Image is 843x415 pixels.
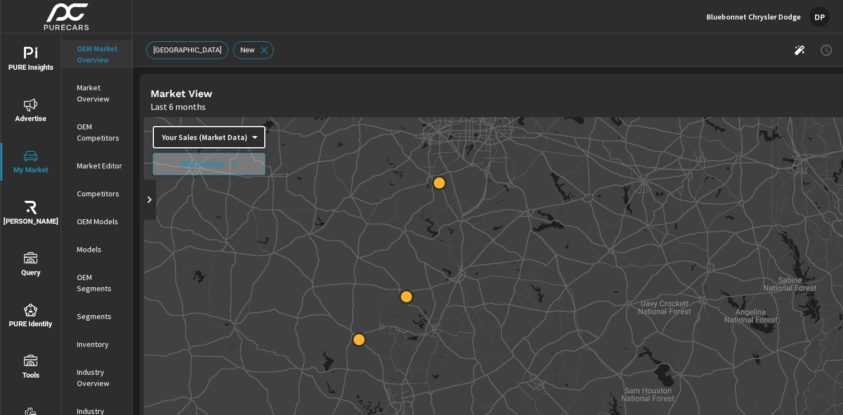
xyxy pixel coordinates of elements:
span: Query [4,252,57,279]
div: Market Editor [61,157,132,174]
span: Add Overlay [158,158,260,170]
div: New [233,41,274,59]
p: Your Sales (Market Data) [162,132,248,142]
button: Add Overlay [153,153,265,175]
p: Models [77,244,123,255]
span: [GEOGRAPHIC_DATA] [147,46,228,54]
span: [PERSON_NAME] [4,201,57,228]
p: OEM Market Overview [77,43,123,65]
div: OEM Segments [61,269,132,297]
p: Inventory [77,339,123,350]
span: Advertise [4,98,57,126]
p: Segments [77,311,123,322]
div: Your Sales (Market Data) [153,132,256,143]
div: Competitors [61,185,132,202]
p: Market Editor [77,160,123,171]
p: Last 6 months [151,100,206,113]
div: Inventory [61,336,132,353]
div: DP [810,7,830,27]
div: Models [61,241,132,258]
div: Industry Overview [61,364,132,392]
p: OEM Competitors [77,121,123,143]
p: Industry Overview [77,366,123,389]
h5: Market View [151,88,212,99]
div: OEM Competitors [61,118,132,146]
p: OEM Segments [77,272,123,294]
button: Generate Summary [788,39,811,61]
span: Tools [4,355,57,382]
div: OEM Market Overview [61,40,132,68]
span: PURE Insights [4,47,57,74]
p: OEM Models [77,216,123,227]
div: OEM Models [61,213,132,230]
p: Bluebonnet Chrysler Dodge [706,12,801,22]
div: Market Overview [61,79,132,107]
div: Segments [61,308,132,325]
p: Competitors [77,188,123,199]
p: Market Overview [77,82,123,104]
span: My Market [4,149,57,177]
span: PURE Identity [4,303,57,331]
span: New [234,46,261,54]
